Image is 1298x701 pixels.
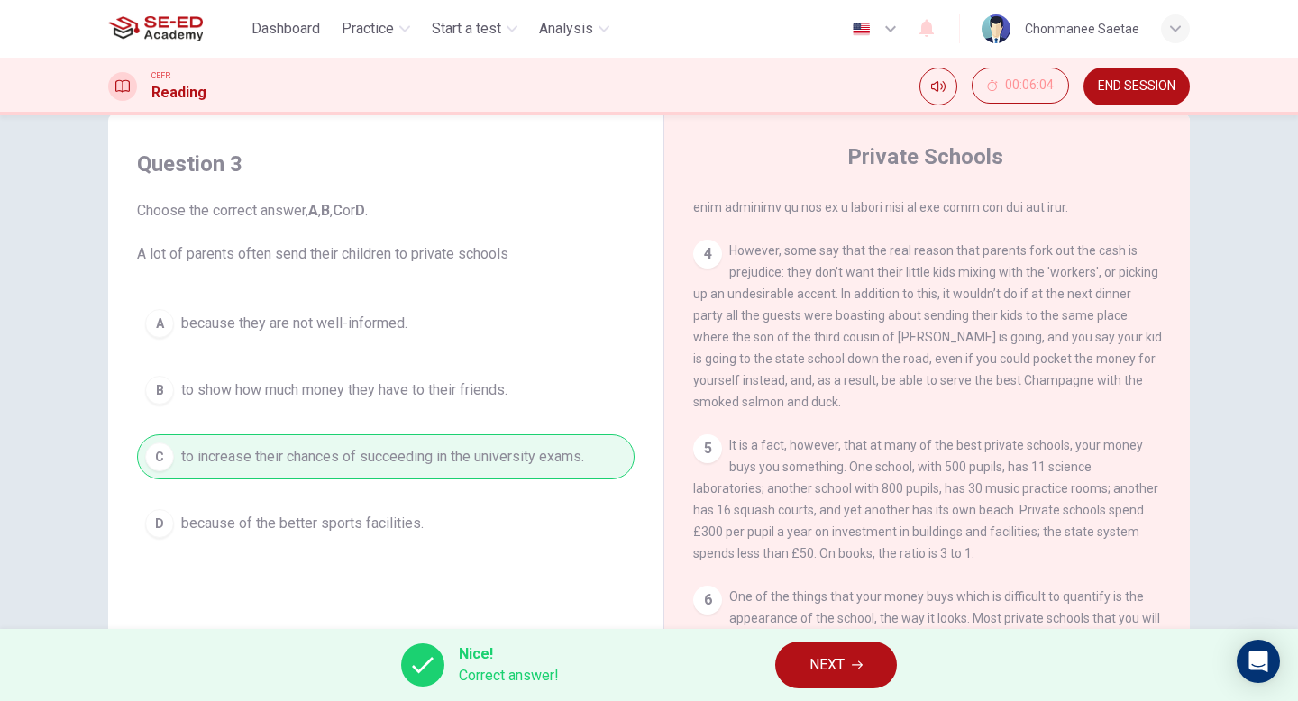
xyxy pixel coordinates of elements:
button: Start a test [425,13,525,45]
span: However, some say that the real reason that parents fork out the cash is prejudice: they don’t wa... [693,243,1162,409]
div: Open Intercom Messenger [1237,640,1280,683]
span: 00:06:04 [1005,78,1054,93]
div: 4 [693,240,722,269]
h4: Question 3 [137,150,635,178]
div: Mute [919,68,957,105]
span: It is a fact, however, that at many of the best private schools, your money buys you something. O... [693,438,1158,560]
span: CEFR [151,69,170,82]
span: Choose the correct answer, , , or . A lot of parents often send their children to private schools [137,200,635,265]
span: NEXT [809,652,845,678]
button: Analysis [532,13,617,45]
span: Start a test [432,18,501,40]
b: B [321,202,330,219]
span: Analysis [539,18,593,40]
span: Dashboard [251,18,320,40]
b: A [308,202,318,219]
div: 5 [693,434,722,463]
h4: Private Schools [847,142,1003,171]
img: SE-ED Academy logo [108,11,203,47]
b: C [333,202,343,219]
button: Practice [334,13,417,45]
div: Chonmanee Saetae [1025,18,1139,40]
span: Nice! [459,643,559,665]
b: D [355,202,365,219]
button: NEXT [775,642,897,688]
img: en [850,23,873,36]
button: 00:06:04 [972,68,1069,104]
div: Hide [972,68,1069,105]
h1: Reading [151,82,206,104]
button: Dashboard [244,13,327,45]
button: END SESSION [1083,68,1190,105]
span: END SESSION [1098,79,1175,94]
div: 6 [693,586,722,615]
span: Correct answer! [459,665,559,687]
a: SE-ED Academy logo [108,11,244,47]
span: Practice [342,18,394,40]
img: Profile picture [982,14,1010,43]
